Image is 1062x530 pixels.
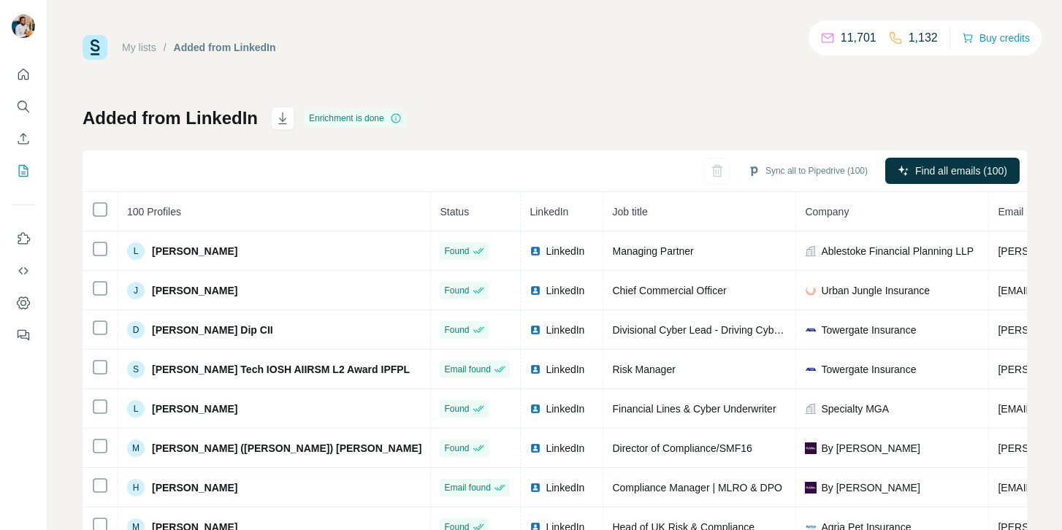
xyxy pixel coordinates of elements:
[122,42,156,53] a: My lists
[444,323,469,337] span: Found
[127,479,145,496] div: H
[909,29,938,47] p: 1,132
[612,324,1042,336] span: Divisional Cyber Lead - Driving Cyber Strategy, Training & Innovation Across 40+ UK Locations
[546,283,584,298] span: LinkedIn
[612,206,647,218] span: Job title
[12,158,35,184] button: My lists
[805,206,849,218] span: Company
[444,402,469,415] span: Found
[738,160,878,182] button: Sync all to Pipedrive (100)
[127,242,145,260] div: L
[127,321,145,339] div: D
[83,35,107,60] img: Surfe Logo
[546,441,584,456] span: LinkedIn
[805,364,817,375] img: company-logo
[12,126,35,152] button: Enrich CSV
[152,323,273,337] span: [PERSON_NAME] Dip CII
[152,244,237,258] span: [PERSON_NAME]
[530,206,568,218] span: LinkedIn
[12,15,35,38] img: Avatar
[444,442,469,455] span: Found
[546,323,584,337] span: LinkedIn
[612,285,726,296] span: Chief Commercial Officer
[174,40,276,55] div: Added from LinkedIn
[12,290,35,316] button: Dashboard
[12,226,35,252] button: Use Surfe on LinkedIn
[152,402,237,416] span: [PERSON_NAME]
[444,284,469,297] span: Found
[12,93,35,120] button: Search
[805,442,817,454] img: company-logo
[444,481,490,494] span: Email found
[444,245,469,258] span: Found
[546,362,584,377] span: LinkedIn
[530,442,541,454] img: LinkedIn logo
[164,40,167,55] li: /
[127,361,145,378] div: S
[962,28,1030,48] button: Buy credits
[127,400,145,418] div: L
[127,282,145,299] div: J
[821,441,920,456] span: By [PERSON_NAME]
[530,245,541,257] img: LinkedIn logo
[805,324,817,336] img: company-logo
[612,403,776,415] span: Financial Lines & Cyber Underwriter
[152,283,237,298] span: [PERSON_NAME]
[127,439,145,457] div: M
[885,158,1020,184] button: Find all emails (100)
[530,364,541,375] img: LinkedIn logo
[444,363,490,376] span: Email found
[305,110,406,127] div: Enrichment is done
[612,245,693,257] span: Managing Partner
[12,61,35,88] button: Quick start
[530,324,541,336] img: LinkedIn logo
[83,107,258,130] h1: Added from LinkedIn
[152,362,410,377] span: [PERSON_NAME] Tech IOSH AIIRSM L2 Award IPFPL
[530,482,541,493] img: LinkedIn logo
[440,206,469,218] span: Status
[805,285,817,296] img: company-logo
[821,244,974,258] span: Ablestoke Financial Planning LLP
[821,480,920,495] span: By [PERSON_NAME]
[841,29,876,47] p: 11,701
[612,364,675,375] span: Risk Manager
[546,402,584,416] span: LinkedIn
[821,402,889,416] span: Specialty MGA
[821,323,916,337] span: Towergate Insurance
[152,441,421,456] span: [PERSON_NAME] ([PERSON_NAME]) [PERSON_NAME]
[152,480,237,495] span: [PERSON_NAME]
[530,285,541,296] img: LinkedIn logo
[12,258,35,284] button: Use Surfe API
[998,206,1023,218] span: Email
[546,480,584,495] span: LinkedIn
[530,403,541,415] img: LinkedIn logo
[546,244,584,258] span: LinkedIn
[12,322,35,348] button: Feedback
[612,442,752,454] span: Director of Compliance/SMF16
[612,482,782,493] span: Compliance Manager | MLRO & DPO
[127,206,181,218] span: 100 Profiles
[805,482,817,493] img: company-logo
[821,283,930,298] span: Urban Jungle Insurance
[915,164,1007,178] span: Find all emails (100)
[821,362,916,377] span: Towergate Insurance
